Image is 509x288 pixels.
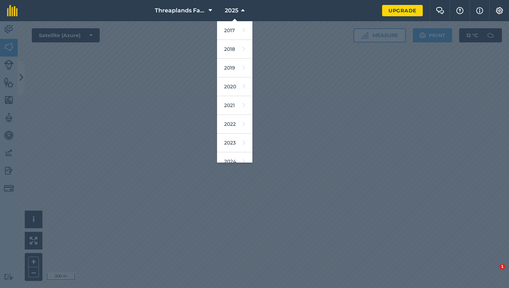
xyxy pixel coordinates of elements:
span: 1 [499,264,505,270]
a: 2022 [217,115,252,134]
a: 2023 [217,134,252,152]
span: 2025 [225,6,238,15]
a: 2017 [217,21,252,40]
a: Upgrade [382,5,423,16]
img: Two speech bubbles overlapping with the left bubble in the forefront [436,7,444,14]
a: 2021 [217,96,252,115]
img: A question mark icon [456,7,464,14]
span: Threaplands Farm [155,6,206,15]
img: svg+xml;base64,PHN2ZyB4bWxucz0iaHR0cDovL3d3dy53My5vcmcvMjAwMC9zdmciIHdpZHRoPSIxNyIgaGVpZ2h0PSIxNy... [476,6,483,15]
a: 2018 [217,40,252,59]
img: A cog icon [495,7,504,14]
a: 2020 [217,77,252,96]
a: 2019 [217,59,252,77]
img: fieldmargin Logo [7,5,18,16]
a: 2024 [217,152,252,171]
iframe: Intercom live chat [485,264,502,281]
